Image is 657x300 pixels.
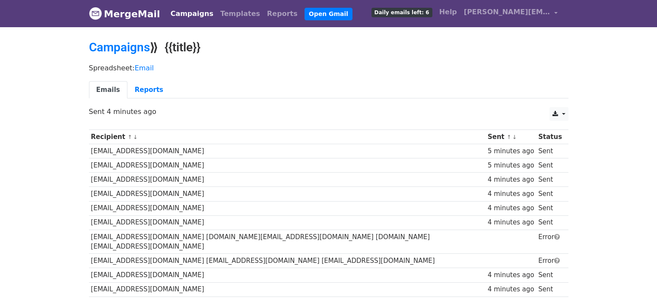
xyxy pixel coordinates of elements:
[89,40,568,55] h2: ⟫ {{title}}
[536,187,564,201] td: Sent
[488,161,534,171] div: 5 minutes ago
[512,134,517,140] a: ↓
[305,8,352,20] a: Open Gmail
[488,189,534,199] div: 4 minutes ago
[217,5,263,22] a: Templates
[89,230,486,254] td: [EMAIL_ADDRESS][DOMAIN_NAME] [DOMAIN_NAME][EMAIL_ADDRESS][DOMAIN_NAME] [DOMAIN_NAME][EMAIL_ADDRES...
[167,5,217,22] a: Campaigns
[464,7,550,17] span: [PERSON_NAME][EMAIL_ADDRESS][DOMAIN_NAME]
[488,175,534,185] div: 4 minutes ago
[536,215,564,230] td: Sent
[536,158,564,173] td: Sent
[135,64,154,72] a: Email
[89,63,568,73] p: Spreadsheet:
[89,173,486,187] td: [EMAIL_ADDRESS][DOMAIN_NAME]
[89,107,568,116] p: Sent 4 minutes ago
[89,7,102,20] img: MergeMail logo
[536,230,564,254] td: Error
[486,130,536,144] th: Sent
[89,144,486,158] td: [EMAIL_ADDRESS][DOMAIN_NAME]
[507,134,511,140] a: ↑
[488,203,534,213] div: 4 minutes ago
[436,3,460,21] a: Help
[536,201,564,215] td: Sent
[89,268,486,282] td: [EMAIL_ADDRESS][DOMAIN_NAME]
[488,270,534,280] div: 4 minutes ago
[536,173,564,187] td: Sent
[488,284,534,294] div: 4 minutes ago
[460,3,562,24] a: [PERSON_NAME][EMAIL_ADDRESS][DOMAIN_NAME]
[89,130,486,144] th: Recipient
[368,3,436,21] a: Daily emails left: 6
[536,282,564,297] td: Sent
[89,81,127,99] a: Emails
[89,201,486,215] td: [EMAIL_ADDRESS][DOMAIN_NAME]
[488,218,534,227] div: 4 minutes ago
[536,254,564,268] td: Error
[488,146,534,156] div: 5 minutes ago
[89,158,486,173] td: [EMAIL_ADDRESS][DOMAIN_NAME]
[89,282,486,297] td: [EMAIL_ADDRESS][DOMAIN_NAME]
[89,5,160,23] a: MergeMail
[127,134,132,140] a: ↑
[133,134,138,140] a: ↓
[89,254,486,268] td: [EMAIL_ADDRESS][DOMAIN_NAME] [EMAIL_ADDRESS][DOMAIN_NAME] [EMAIL_ADDRESS][DOMAIN_NAME]
[127,81,171,99] a: Reports
[263,5,301,22] a: Reports
[89,40,150,54] a: Campaigns
[536,144,564,158] td: Sent
[89,187,486,201] td: [EMAIL_ADDRESS][DOMAIN_NAME]
[371,8,432,17] span: Daily emails left: 6
[536,268,564,282] td: Sent
[536,130,564,144] th: Status
[89,215,486,230] td: [EMAIL_ADDRESS][DOMAIN_NAME]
